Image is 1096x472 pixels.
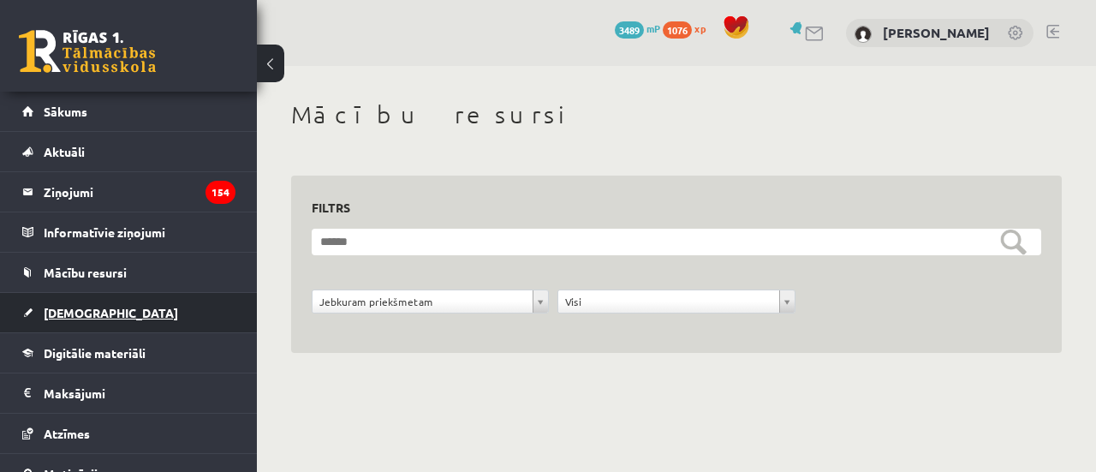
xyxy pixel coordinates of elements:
span: Sākums [44,104,87,119]
h3: Filtrs [312,196,1021,219]
a: Jebkuram priekšmetam [313,290,548,313]
a: Mācību resursi [22,253,235,292]
span: 1076 [663,21,692,39]
a: Ziņojumi154 [22,172,235,212]
a: Atzīmes [22,414,235,453]
a: 3489 mP [615,21,660,35]
span: Digitālie materiāli [44,345,146,361]
span: Aktuāli [44,144,85,159]
a: Rīgas 1. Tālmācības vidusskola [19,30,156,73]
span: [DEMOGRAPHIC_DATA] [44,305,178,320]
span: 3489 [615,21,644,39]
a: Digitālie materiāli [22,333,235,373]
h1: Mācību resursi [291,100,1062,129]
span: Atzīmes [44,426,90,441]
a: Aktuāli [22,132,235,171]
span: xp [694,21,706,35]
a: Informatīvie ziņojumi [22,212,235,252]
a: Sākums [22,92,235,131]
a: [DEMOGRAPHIC_DATA] [22,293,235,332]
span: mP [646,21,660,35]
legend: Maksājumi [44,373,235,413]
a: Maksājumi [22,373,235,413]
span: Mācību resursi [44,265,127,280]
img: Andrejs Kalmikovs [855,26,872,43]
a: Visi [558,290,794,313]
legend: Informatīvie ziņojumi [44,212,235,252]
a: [PERSON_NAME] [883,24,990,41]
legend: Ziņojumi [44,172,235,212]
span: Jebkuram priekšmetam [319,290,526,313]
a: 1076 xp [663,21,714,35]
i: 154 [205,181,235,204]
span: Visi [565,290,771,313]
